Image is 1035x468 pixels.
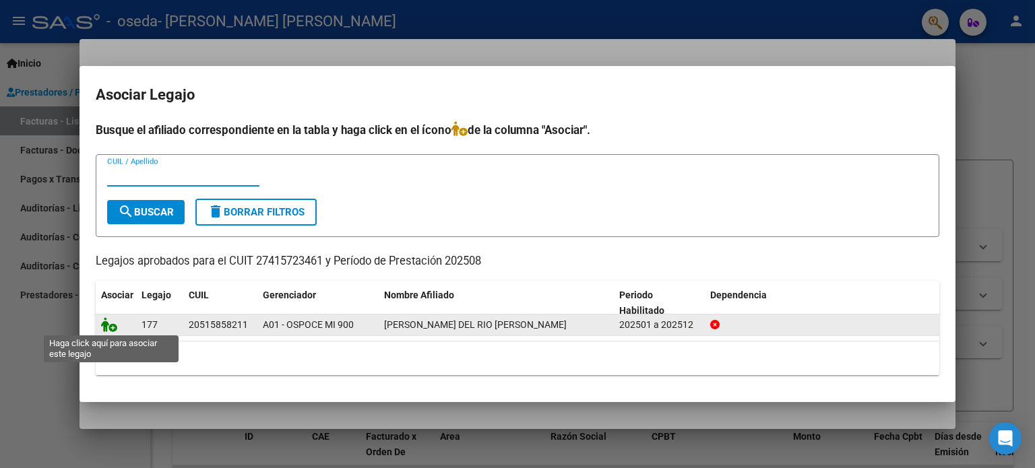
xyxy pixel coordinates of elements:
span: Borrar Filtros [208,206,305,218]
datatable-header-cell: Legajo [136,281,183,325]
datatable-header-cell: Gerenciador [257,281,379,325]
span: A01 - OSPOCE MI 900 [263,319,354,330]
div: 202501 a 202512 [619,317,699,333]
datatable-header-cell: Nombre Afiliado [379,281,614,325]
span: Periodo Habilitado [619,290,664,316]
h2: Asociar Legajo [96,82,939,108]
span: 177 [142,319,158,330]
span: Legajo [142,290,171,300]
span: Nombre Afiliado [384,290,454,300]
div: 1 registros [96,341,939,375]
p: Legajos aprobados para el CUIT 27415723461 y Período de Prestación 202508 [96,253,939,270]
span: Asociar [101,290,133,300]
button: Borrar Filtros [195,199,317,226]
datatable-header-cell: CUIL [183,281,257,325]
button: Buscar [107,200,185,224]
div: 20515858211 [189,317,248,333]
span: Buscar [118,206,174,218]
datatable-header-cell: Periodo Habilitado [614,281,705,325]
span: Gerenciador [263,290,316,300]
mat-icon: delete [208,203,224,220]
datatable-header-cell: Dependencia [705,281,940,325]
div: Open Intercom Messenger [989,422,1022,455]
mat-icon: search [118,203,134,220]
datatable-header-cell: Asociar [96,281,136,325]
span: CUIL [189,290,209,300]
span: DIAZ DEL RIO AXEL BENJAMIN [384,319,567,330]
h4: Busque el afiliado correspondiente en la tabla y haga click en el ícono de la columna "Asociar". [96,121,939,139]
span: Dependencia [710,290,767,300]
